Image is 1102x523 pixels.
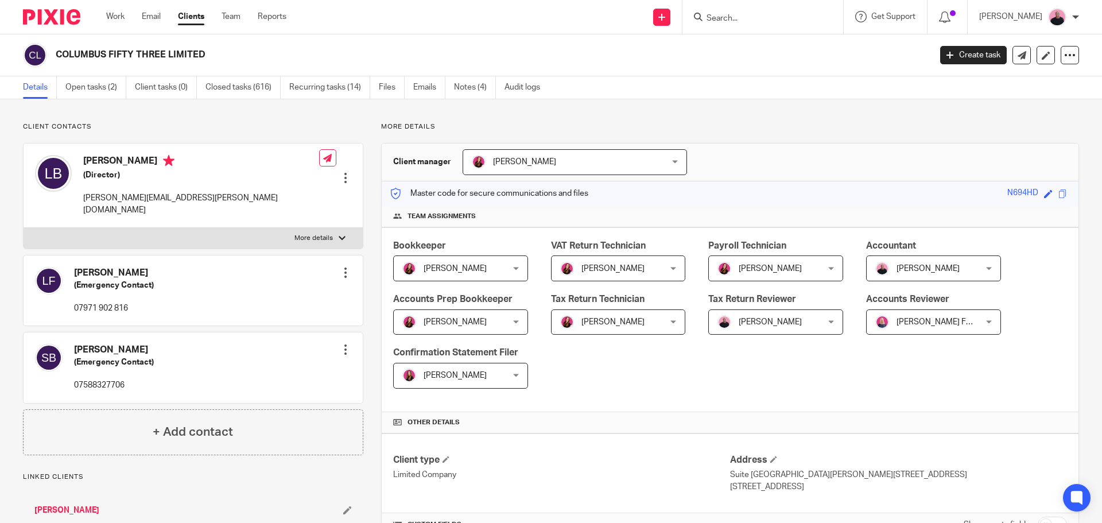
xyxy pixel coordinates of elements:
[74,344,154,356] h4: [PERSON_NAME]
[730,454,1067,466] h4: Address
[56,49,750,61] h2: COLUMBUS FIFTY THREE LIMITED
[897,318,983,326] span: [PERSON_NAME] FCCA
[979,11,1042,22] p: [PERSON_NAME]
[83,169,319,181] h5: (Director)
[294,234,333,243] p: More details
[83,192,319,216] p: [PERSON_NAME][EMAIL_ADDRESS][PERSON_NAME][DOMAIN_NAME]
[178,11,204,22] a: Clients
[402,369,416,382] img: 17.png
[74,267,154,279] h4: [PERSON_NAME]
[413,76,445,99] a: Emails
[866,295,949,304] span: Accounts Reviewer
[393,454,730,466] h4: Client type
[74,357,154,368] h5: (Emergency Contact)
[871,13,915,21] span: Get Support
[730,481,1067,493] p: [STREET_ADDRESS]
[258,11,286,22] a: Reports
[708,295,796,304] span: Tax Return Reviewer
[454,76,496,99] a: Notes (4)
[408,418,460,427] span: Other details
[897,265,960,273] span: [PERSON_NAME]
[106,11,125,22] a: Work
[560,262,574,276] img: 21.png
[35,155,72,192] img: svg%3E
[390,188,588,199] p: Master code for secure communications and files
[205,76,281,99] a: Closed tasks (616)
[739,265,802,273] span: [PERSON_NAME]
[424,371,487,379] span: [PERSON_NAME]
[730,469,1067,481] p: Suite [GEOGRAPHIC_DATA][PERSON_NAME][STREET_ADDRESS]
[83,155,319,169] h4: [PERSON_NAME]
[739,318,802,326] span: [PERSON_NAME]
[1048,8,1066,26] img: Bio%20-%20Kemi%20.png
[289,76,370,99] a: Recurring tasks (14)
[23,122,363,131] p: Client contacts
[875,315,889,329] img: Cheryl%20Sharp%20FCCA.png
[402,262,416,276] img: 21.png
[705,14,809,24] input: Search
[153,423,233,441] h4: + Add contact
[472,155,486,169] img: 21.png
[408,212,476,221] span: Team assignments
[940,46,1007,64] a: Create task
[35,344,63,371] img: svg%3E
[74,303,154,314] p: 07971 902 816
[424,265,487,273] span: [PERSON_NAME]
[23,9,80,25] img: Pixie
[551,241,646,250] span: VAT Return Technician
[163,155,174,166] i: Primary
[393,241,446,250] span: Bookkeeper
[717,262,731,276] img: 21.png
[34,505,99,516] a: [PERSON_NAME]
[581,265,645,273] span: [PERSON_NAME]
[708,241,786,250] span: Payroll Technician
[717,315,731,329] img: Bio%20-%20Kemi%20.png
[23,43,47,67] img: svg%3E
[381,122,1079,131] p: More details
[222,11,240,22] a: Team
[74,379,154,391] p: 07588327706
[866,241,916,250] span: Accountant
[560,315,574,329] img: 21.png
[135,76,197,99] a: Client tasks (0)
[581,318,645,326] span: [PERSON_NAME]
[393,348,518,357] span: Confirmation Statement Filer
[875,262,889,276] img: Bio%20-%20Kemi%20.png
[74,280,154,291] h5: (Emergency Contact)
[402,315,416,329] img: 21.png
[65,76,126,99] a: Open tasks (2)
[393,156,451,168] h3: Client manager
[379,76,405,99] a: Files
[23,472,363,482] p: Linked clients
[393,295,513,304] span: Accounts Prep Bookkeeper
[35,267,63,295] img: svg%3E
[424,318,487,326] span: [PERSON_NAME]
[1007,187,1038,200] div: N694HD
[493,158,556,166] span: [PERSON_NAME]
[23,76,57,99] a: Details
[142,11,161,22] a: Email
[551,295,645,304] span: Tax Return Technician
[505,76,549,99] a: Audit logs
[393,469,730,481] p: Limited Company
